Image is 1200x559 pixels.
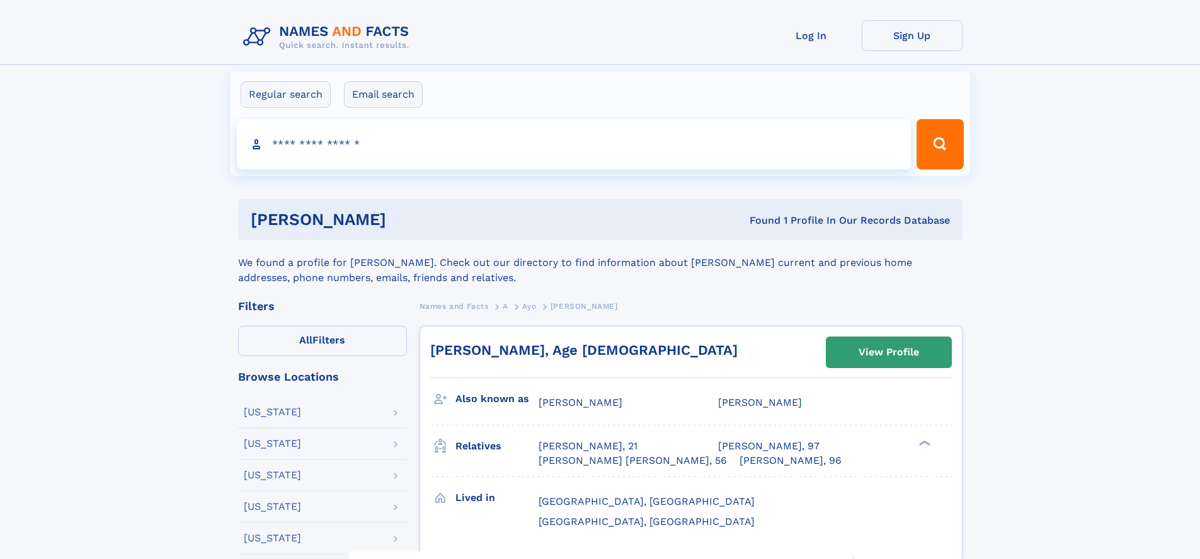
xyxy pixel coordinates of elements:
[539,495,755,507] span: [GEOGRAPHIC_DATA], [GEOGRAPHIC_DATA]
[539,396,622,408] span: [PERSON_NAME]
[503,302,508,311] span: A
[420,298,489,314] a: Names and Facts
[251,212,568,228] h1: [PERSON_NAME]
[718,439,820,453] a: [PERSON_NAME], 97
[522,302,536,311] span: Ayo
[244,439,301,449] div: [US_STATE]
[916,439,931,447] div: ❯
[503,298,508,314] a: A
[299,334,312,346] span: All
[761,20,862,51] a: Log In
[237,119,911,170] input: search input
[455,435,539,457] h3: Relatives
[522,298,536,314] a: Ayo
[238,20,420,54] img: Logo Names and Facts
[244,502,301,512] div: [US_STATE]
[238,301,407,312] div: Filters
[859,338,919,367] div: View Profile
[862,20,963,51] a: Sign Up
[539,516,755,527] span: [GEOGRAPHIC_DATA], [GEOGRAPHIC_DATA]
[917,119,963,170] button: Search Button
[244,470,301,480] div: [US_STATE]
[238,240,963,285] div: We found a profile for [PERSON_NAME]. Check out our directory to find information about [PERSON_N...
[740,454,842,468] a: [PERSON_NAME], 96
[244,533,301,543] div: [US_STATE]
[344,81,423,108] label: Email search
[455,487,539,509] h3: Lived in
[551,302,618,311] span: [PERSON_NAME]
[244,407,301,417] div: [US_STATE]
[539,454,727,468] a: [PERSON_NAME] [PERSON_NAME], 56
[238,326,407,356] label: Filters
[826,337,951,367] a: View Profile
[718,396,802,408] span: [PERSON_NAME]
[455,388,539,410] h3: Also known as
[238,371,407,383] div: Browse Locations
[568,214,950,228] div: Found 1 Profile In Our Records Database
[241,81,331,108] label: Regular search
[430,342,738,358] a: [PERSON_NAME], Age [DEMOGRAPHIC_DATA]
[539,439,637,453] a: [PERSON_NAME], 21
